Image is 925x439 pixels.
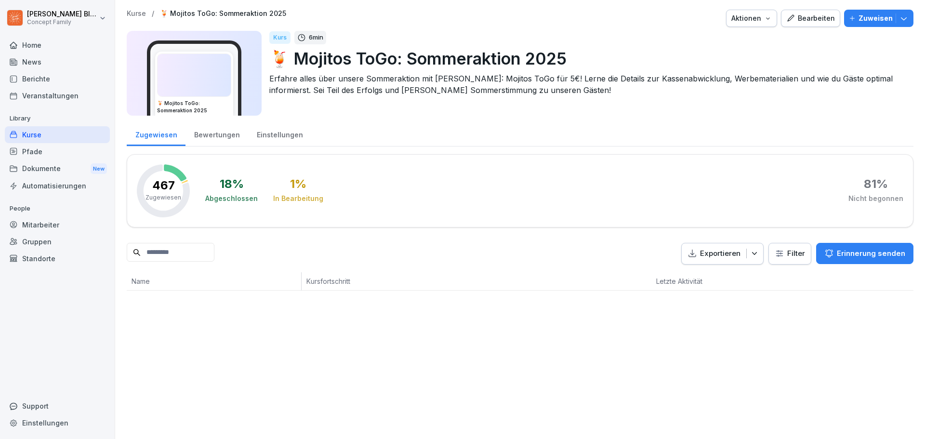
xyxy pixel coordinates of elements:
button: Filter [769,243,811,264]
a: Gruppen [5,233,110,250]
button: Aktionen [726,10,777,27]
a: DokumenteNew [5,160,110,178]
a: Bewertungen [185,121,248,146]
div: Kurs [269,31,291,44]
button: Erinnerung senden [816,243,913,264]
a: Veranstaltungen [5,87,110,104]
div: Support [5,398,110,414]
p: / [152,10,154,18]
div: Abgeschlossen [205,194,258,203]
p: [PERSON_NAME] Blaschke [27,10,97,18]
p: Library [5,111,110,126]
a: News [5,53,110,70]
p: Kursfortschritt [306,276,515,286]
button: Zuweisen [844,10,913,27]
p: 🍹 Mojitos ToGo: Sommeraktion 2025 [269,46,906,71]
button: Bearbeiten [781,10,840,27]
p: 467 [152,180,175,191]
a: Mitarbeiter [5,216,110,233]
p: People [5,201,110,216]
div: New [91,163,107,174]
p: Exportieren [700,248,740,259]
div: 81 % [864,178,888,190]
a: Kurse [5,126,110,143]
div: 1 % [290,178,306,190]
p: 6 min [309,33,323,42]
p: Zuweisen [859,13,893,24]
a: Standorte [5,250,110,267]
div: Bearbeiten [786,13,835,24]
p: Zugewiesen [145,193,181,202]
p: Letzte Aktivität [656,276,756,286]
p: Concept Family [27,19,97,26]
a: Einstellungen [5,414,110,431]
a: Pfade [5,143,110,160]
h3: 🍹 Mojitos ToGo: Sommeraktion 2025 [157,100,231,114]
a: Kurse [127,10,146,18]
a: Zugewiesen [127,121,185,146]
div: Filter [775,249,805,258]
a: Automatisierungen [5,177,110,194]
a: 🍹 Mojitos ToGo: Sommeraktion 2025 [160,10,286,18]
div: In Bearbeitung [273,194,323,203]
button: Exportieren [681,243,764,265]
p: Name [132,276,296,286]
a: Einstellungen [248,121,311,146]
div: Dokumente [5,160,110,178]
div: Nicht begonnen [848,194,903,203]
div: 18 % [220,178,244,190]
div: Aktionen [731,13,772,24]
a: Berichte [5,70,110,87]
a: Home [5,37,110,53]
p: Erinnerung senden [837,248,905,259]
p: Erfahre alles über unsere Sommeraktion mit [PERSON_NAME]: Mojitos ToGo für 5€! Lerne die Details ... [269,73,906,96]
